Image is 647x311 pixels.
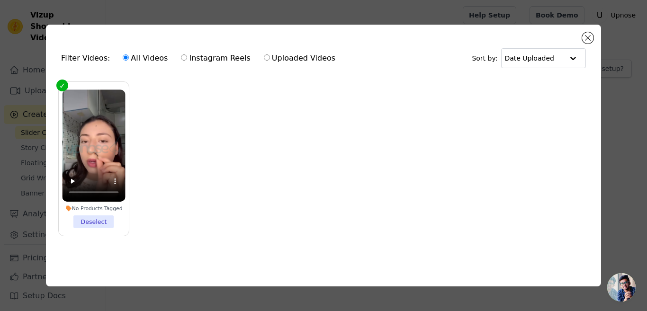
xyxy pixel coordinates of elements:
label: All Videos [122,52,168,64]
label: Instagram Reels [180,52,251,64]
a: Açık sohbet [607,273,636,302]
div: Sort by: [472,48,586,68]
div: No Products Tagged [62,205,125,212]
button: Close modal [582,32,593,44]
div: Filter Videos: [61,47,341,69]
label: Uploaded Videos [263,52,336,64]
